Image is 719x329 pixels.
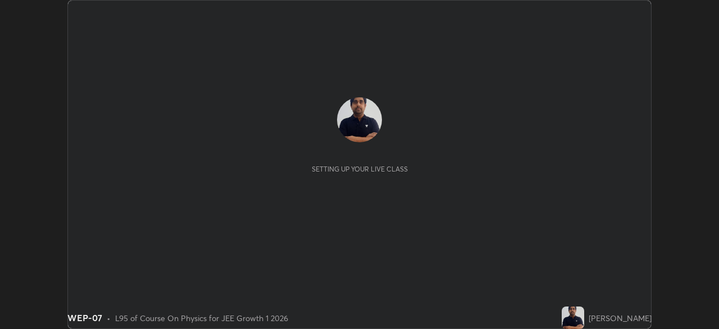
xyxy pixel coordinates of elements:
img: 7ef12e9526204b6db105cf6f6d810fe9.jpg [337,97,382,142]
div: L95 of Course On Physics for JEE Growth 1 2026 [115,312,288,324]
div: [PERSON_NAME] [589,312,652,324]
div: • [107,312,111,324]
div: WEP-07 [67,311,102,325]
div: Setting up your live class [312,165,408,173]
img: 7ef12e9526204b6db105cf6f6d810fe9.jpg [562,307,584,329]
